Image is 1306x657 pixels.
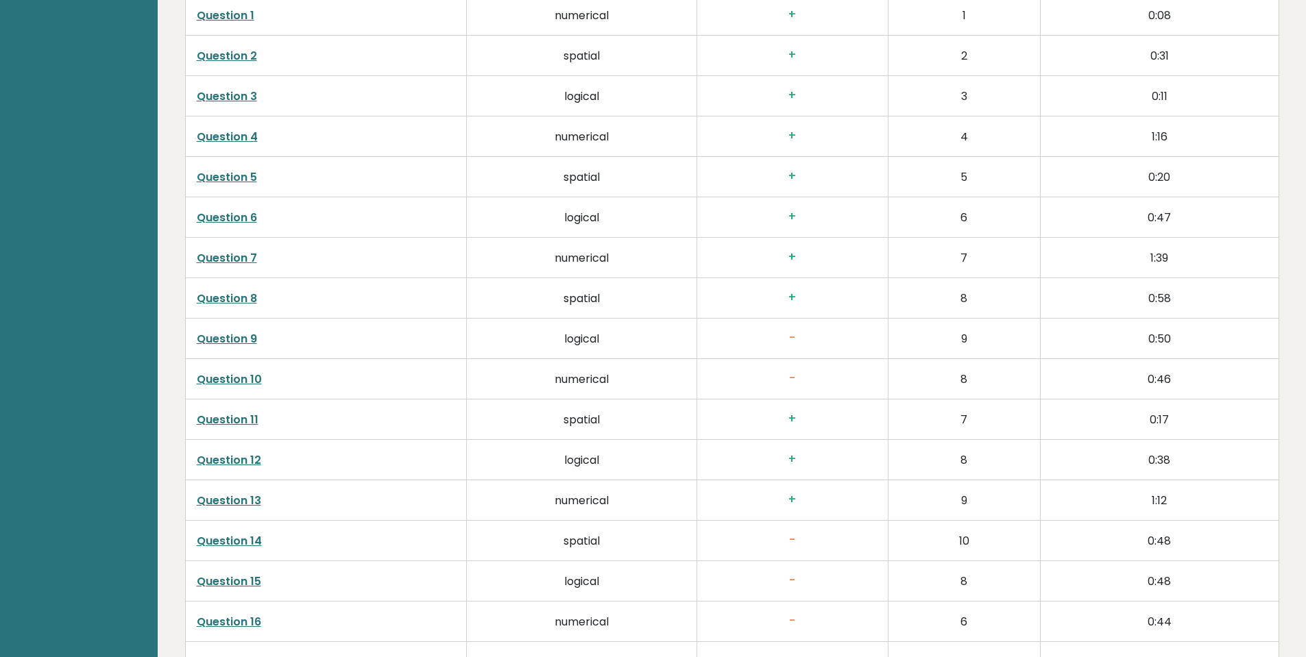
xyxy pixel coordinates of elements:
[708,129,877,143] h3: +
[467,602,697,642] td: numerical
[1040,480,1279,521] td: 1:12
[1040,116,1279,157] td: 1:16
[1040,197,1279,238] td: 0:47
[467,36,697,76] td: spatial
[708,210,877,224] h3: +
[1040,359,1279,399] td: 0:46
[708,452,877,467] h3: +
[197,493,261,508] a: Question 13
[1040,36,1279,76] td: 0:31
[467,359,697,399] td: numerical
[888,278,1040,319] td: 8
[708,88,877,103] h3: +
[1040,399,1279,440] td: 0:17
[467,238,697,278] td: numerical
[888,561,1040,602] td: 8
[467,157,697,197] td: spatial
[197,129,258,145] a: Question 4
[467,116,697,157] td: numerical
[1040,440,1279,480] td: 0:38
[197,8,254,23] a: Question 1
[1040,278,1279,319] td: 0:58
[1040,561,1279,602] td: 0:48
[467,399,697,440] td: spatial
[197,614,261,630] a: Question 16
[888,602,1040,642] td: 6
[708,493,877,507] h3: +
[708,614,877,628] h3: -
[467,480,697,521] td: numerical
[1040,521,1279,561] td: 0:48
[708,250,877,264] h3: +
[197,290,257,306] a: Question 8
[1040,238,1279,278] td: 1:39
[197,533,262,549] a: Question 14
[708,290,877,305] h3: +
[888,440,1040,480] td: 8
[467,76,697,116] td: logical
[467,319,697,359] td: logical
[467,561,697,602] td: logical
[197,371,262,387] a: Question 10
[888,36,1040,76] td: 2
[1040,157,1279,197] td: 0:20
[708,533,877,547] h3: -
[888,480,1040,521] td: 9
[708,412,877,426] h3: +
[888,238,1040,278] td: 7
[197,452,261,468] a: Question 12
[708,8,877,22] h3: +
[708,573,877,588] h3: -
[708,331,877,345] h3: -
[888,319,1040,359] td: 9
[197,88,257,104] a: Question 3
[197,48,257,64] a: Question 2
[1040,76,1279,116] td: 0:11
[888,359,1040,399] td: 8
[467,521,697,561] td: spatial
[888,197,1040,238] td: 6
[467,440,697,480] td: logical
[888,521,1040,561] td: 10
[708,48,877,62] h3: +
[197,210,257,225] a: Question 6
[888,76,1040,116] td: 3
[197,331,257,347] a: Question 9
[197,250,257,266] a: Question 7
[1040,602,1279,642] td: 0:44
[197,573,261,589] a: Question 15
[467,278,697,319] td: spatial
[888,157,1040,197] td: 5
[888,116,1040,157] td: 4
[467,197,697,238] td: logical
[197,412,258,427] a: Question 11
[1040,319,1279,359] td: 0:50
[888,399,1040,440] td: 7
[708,169,877,184] h3: +
[197,169,257,185] a: Question 5
[708,371,877,386] h3: -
